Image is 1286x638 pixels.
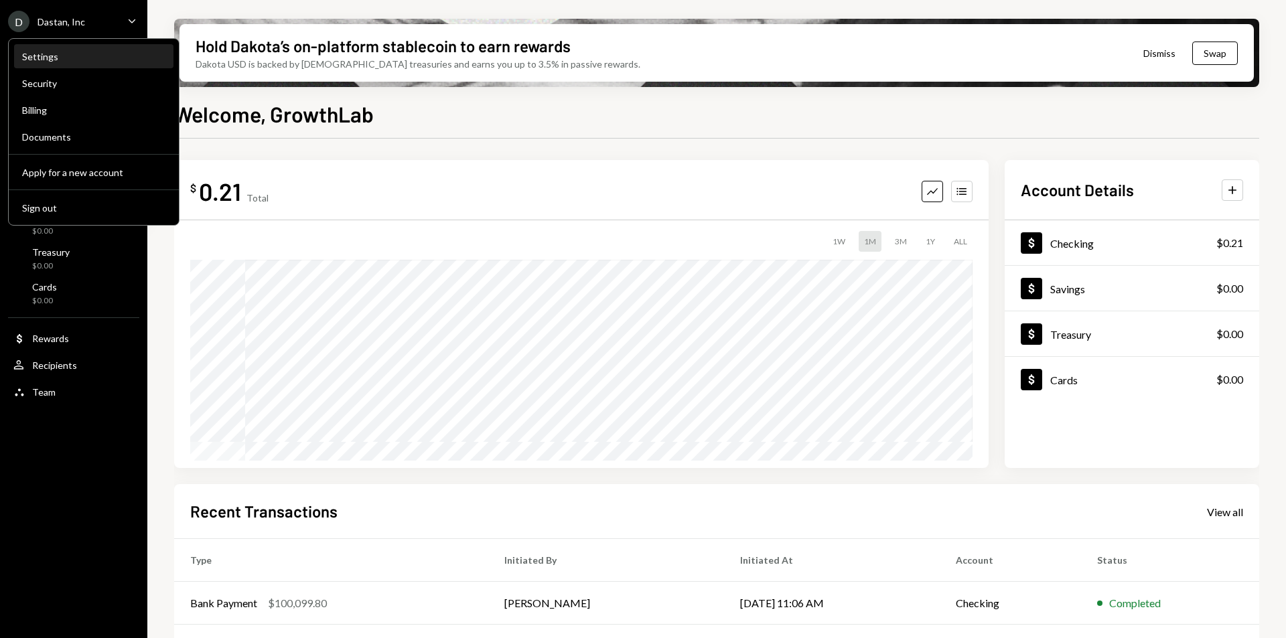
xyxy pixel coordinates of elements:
[1081,539,1259,582] th: Status
[1127,37,1192,69] button: Dismiss
[1109,595,1161,611] div: Completed
[32,333,69,344] div: Rewards
[190,500,338,522] h2: Recent Transactions
[1050,328,1091,341] div: Treasury
[199,176,241,206] div: 0.21
[1005,266,1259,311] a: Savings$0.00
[14,196,173,220] button: Sign out
[8,277,139,309] a: Cards$0.00
[22,131,165,143] div: Documents
[8,353,139,377] a: Recipients
[14,161,173,185] button: Apply for a new account
[174,539,488,582] th: Type
[8,380,139,404] a: Team
[948,231,973,252] div: ALL
[32,360,77,371] div: Recipients
[32,386,56,398] div: Team
[1216,372,1243,388] div: $0.00
[920,231,940,252] div: 1Y
[32,295,57,307] div: $0.00
[196,57,640,71] div: Dakota USD is backed by [DEMOGRAPHIC_DATA] treasuries and earns you up to 3.5% in passive rewards.
[32,281,57,293] div: Cards
[1021,179,1134,201] h2: Account Details
[488,582,724,625] td: [PERSON_NAME]
[1207,505,1243,519] div: View all
[38,16,85,27] div: Dastan, Inc
[1050,374,1078,386] div: Cards
[22,51,165,62] div: Settings
[1005,220,1259,265] a: Checking$0.21
[14,125,173,149] a: Documents
[1207,504,1243,519] a: View all
[1216,326,1243,342] div: $0.00
[1050,283,1085,295] div: Savings
[32,246,70,258] div: Treasury
[22,167,165,178] div: Apply for a new account
[32,260,70,272] div: $0.00
[889,231,912,252] div: 3M
[940,582,1080,625] td: Checking
[8,326,139,350] a: Rewards
[22,104,165,116] div: Billing
[1216,281,1243,297] div: $0.00
[268,595,327,611] div: $100,099.80
[827,231,851,252] div: 1W
[246,192,269,204] div: Total
[32,226,64,237] div: $0.00
[190,595,257,611] div: Bank Payment
[724,539,940,582] th: Initiated At
[1005,357,1259,402] a: Cards$0.00
[1050,237,1094,250] div: Checking
[174,100,374,127] h1: Welcome, GrowthLab
[724,582,940,625] td: [DATE] 11:06 AM
[8,242,139,274] a: Treasury$0.00
[14,98,173,122] a: Billing
[22,78,165,89] div: Security
[940,539,1080,582] th: Account
[859,231,881,252] div: 1M
[488,539,724,582] th: Initiated By
[8,11,29,32] div: D
[1005,311,1259,356] a: Treasury$0.00
[190,181,196,195] div: $
[1192,42,1238,65] button: Swap
[22,202,165,214] div: Sign out
[14,71,173,95] a: Security
[196,35,571,57] div: Hold Dakota’s on-platform stablecoin to earn rewards
[14,44,173,68] a: Settings
[1216,235,1243,251] div: $0.21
